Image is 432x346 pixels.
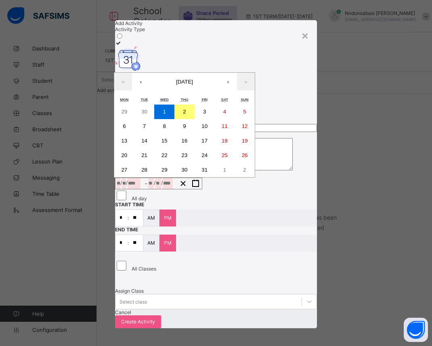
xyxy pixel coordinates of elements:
abbr: October 28, 2025 [141,167,147,173]
span: Activity Type [115,26,145,32]
button: [DATE] [150,73,219,90]
abbr: October 24, 2025 [201,152,208,158]
button: October 4, 2025 [215,105,235,119]
button: October 11, 2025 [215,119,235,134]
p: : [128,240,129,246]
span: start time [115,201,144,208]
abbr: October 3, 2025 [203,109,206,115]
img: holiday-icon.7bb79e9e805d8d9d57012a8d1341c615.svg [115,46,141,71]
span: – [145,180,147,187]
button: » [237,73,255,90]
abbr: October 15, 2025 [161,138,168,144]
button: October 22, 2025 [154,148,174,163]
span: / [154,179,155,186]
button: November 1, 2025 [215,163,235,177]
button: September 30, 2025 [134,105,155,119]
abbr: Thursday [181,98,189,102]
button: September 29, 2025 [114,105,134,119]
abbr: October 1, 2025 [163,109,166,115]
label: All day [132,195,147,201]
span: Add Activity [115,20,143,26]
span: / [126,179,128,186]
abbr: October 10, 2025 [201,123,208,129]
button: « [114,73,132,90]
abbr: October 26, 2025 [242,152,248,158]
p: PM [164,215,172,221]
abbr: October 29, 2025 [161,167,168,173]
abbr: October 18, 2025 [222,138,228,144]
button: October 15, 2025 [154,134,174,148]
button: October 14, 2025 [134,134,155,148]
span: [DATE] [176,79,193,85]
button: October 16, 2025 [174,134,195,148]
button: October 27, 2025 [114,163,134,177]
button: October 3, 2025 [195,105,215,119]
span: / [161,179,163,186]
p: PM [164,240,172,246]
abbr: October 11, 2025 [222,123,228,129]
button: October 26, 2025 [235,148,255,163]
abbr: October 4, 2025 [223,109,226,115]
abbr: Monday [120,98,128,102]
button: October 23, 2025 [174,148,195,163]
button: › [219,73,237,90]
abbr: October 16, 2025 [182,138,188,144]
abbr: November 2, 2025 [243,167,246,173]
button: October 12, 2025 [235,119,255,134]
div: × [301,28,309,42]
button: October 18, 2025 [215,134,235,148]
p: : [128,215,129,221]
abbr: October 12, 2025 [242,123,248,129]
button: ‹ [132,73,150,90]
span: Cancel [115,309,131,315]
abbr: October 2, 2025 [183,109,186,115]
button: October 17, 2025 [195,134,215,148]
button: October 24, 2025 [195,148,215,163]
abbr: October 6, 2025 [123,123,126,129]
button: October 6, 2025 [114,119,134,134]
button: October 7, 2025 [134,119,155,134]
button: October 10, 2025 [195,119,215,134]
button: October 5, 2025 [235,105,255,119]
button: October 31, 2025 [195,163,215,177]
abbr: October 20, 2025 [121,152,127,158]
button: October 30, 2025 [174,163,195,177]
button: October 28, 2025 [134,163,155,177]
abbr: October 7, 2025 [143,123,146,129]
abbr: September 30, 2025 [141,109,147,115]
button: October 9, 2025 [174,119,195,134]
button: October 20, 2025 [114,148,134,163]
abbr: Saturday [221,98,228,102]
abbr: October 22, 2025 [161,152,168,158]
abbr: October 8, 2025 [163,123,166,129]
p: AM [147,240,155,246]
p: AM [147,215,155,221]
abbr: September 29, 2025 [121,109,127,115]
abbr: October 25, 2025 [222,152,228,158]
label: All Classes [132,266,156,272]
abbr: October 23, 2025 [182,152,188,158]
span: End time [115,226,138,233]
abbr: Friday [201,98,208,102]
abbr: October 21, 2025 [141,152,147,158]
span: Create Activity [121,319,155,325]
abbr: October 14, 2025 [141,138,147,144]
span: Assign Class [115,288,144,294]
abbr: Tuesday [141,98,148,102]
abbr: Wednesday [160,98,169,102]
span: / [120,179,122,186]
button: October 8, 2025 [154,119,174,134]
abbr: October 9, 2025 [183,123,186,129]
button: Open asap [404,318,428,342]
button: October 2, 2025 [174,105,195,119]
abbr: October 13, 2025 [121,138,127,144]
button: November 2, 2025 [235,163,255,177]
div: Select class [120,298,147,304]
button: October 1, 2025 [154,105,174,119]
button: October 25, 2025 [215,148,235,163]
abbr: October 27, 2025 [121,167,127,173]
button: October 21, 2025 [134,148,155,163]
abbr: October 31, 2025 [201,167,208,173]
button: October 19, 2025 [235,134,255,148]
button: October 29, 2025 [154,163,174,177]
